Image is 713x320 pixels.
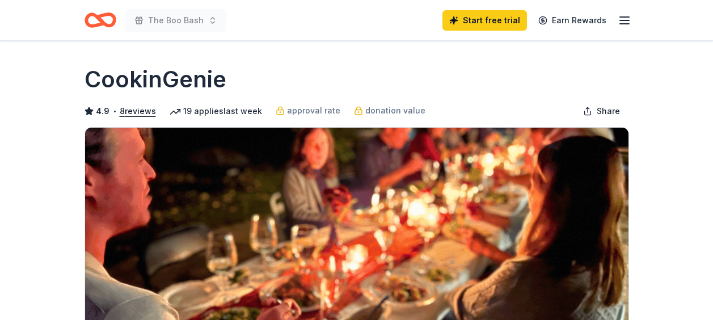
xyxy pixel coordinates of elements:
[148,14,204,27] span: The Boo Bash
[287,104,340,117] span: approval rate
[276,104,340,117] a: approval rate
[365,104,425,117] span: donation value
[442,10,527,31] a: Start free trial
[85,64,226,95] h1: CookinGenie
[125,9,226,32] button: The Boo Bash
[597,104,620,118] span: Share
[120,104,156,118] button: 8reviews
[531,10,613,31] a: Earn Rewards
[170,104,262,118] div: 19 applies last week
[96,104,109,118] span: 4.9
[354,104,425,117] a: donation value
[112,107,116,116] span: •
[85,7,116,33] a: Home
[574,100,629,123] button: Share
